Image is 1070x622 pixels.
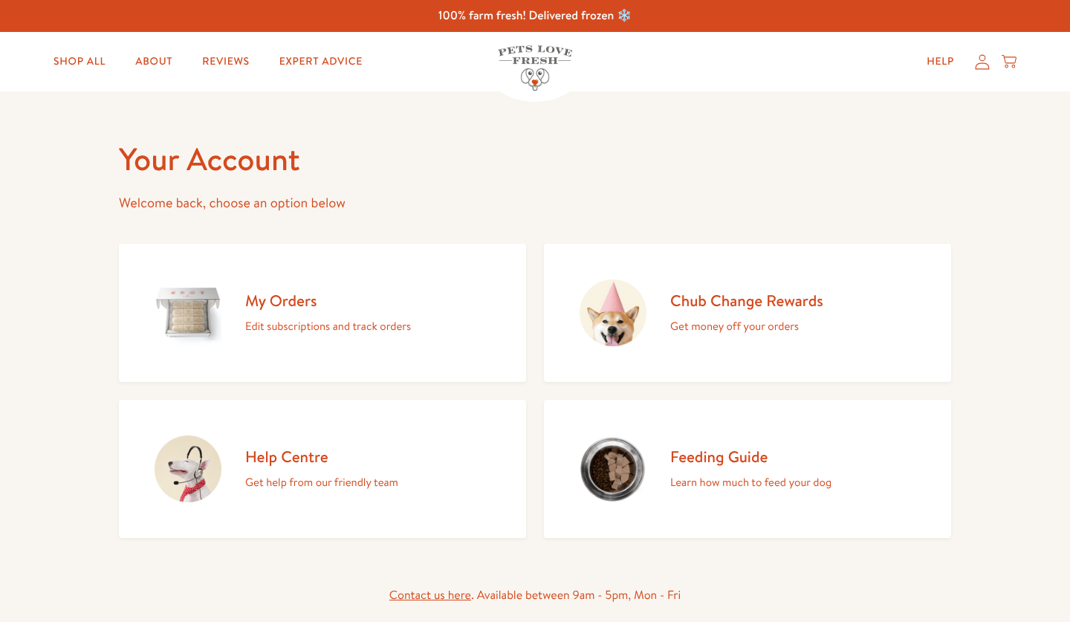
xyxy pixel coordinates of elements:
p: Learn how much to feed your dog [670,473,831,492]
a: Contact us here [389,587,471,603]
div: . Available between 9am - 5pm, Mon - Fri [119,586,951,606]
a: About [123,47,184,77]
a: Shop All [42,47,117,77]
h2: Help Centre [245,447,398,467]
a: My Orders Edit subscriptions and track orders [119,244,526,382]
a: Chub Change Rewards Get money off your orders [544,244,951,382]
h1: Your Account [119,139,951,180]
h2: Feeding Guide [670,447,831,467]
p: Get help from our friendly team [245,473,398,492]
h2: My Orders [245,291,411,311]
p: Edit subscriptions and track orders [245,317,411,336]
h2: Chub Change Rewards [670,291,823,311]
a: Help Centre Get help from our friendly team [119,400,526,538]
a: Expert Advice [267,47,374,77]
a: Help [915,47,966,77]
p: Welcome back, choose an option below [119,192,951,215]
img: Pets Love Fresh [498,45,572,91]
a: Reviews [190,47,261,77]
p: Get money off your orders [670,317,823,336]
a: Feeding Guide Learn how much to feed your dog [544,400,951,538]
